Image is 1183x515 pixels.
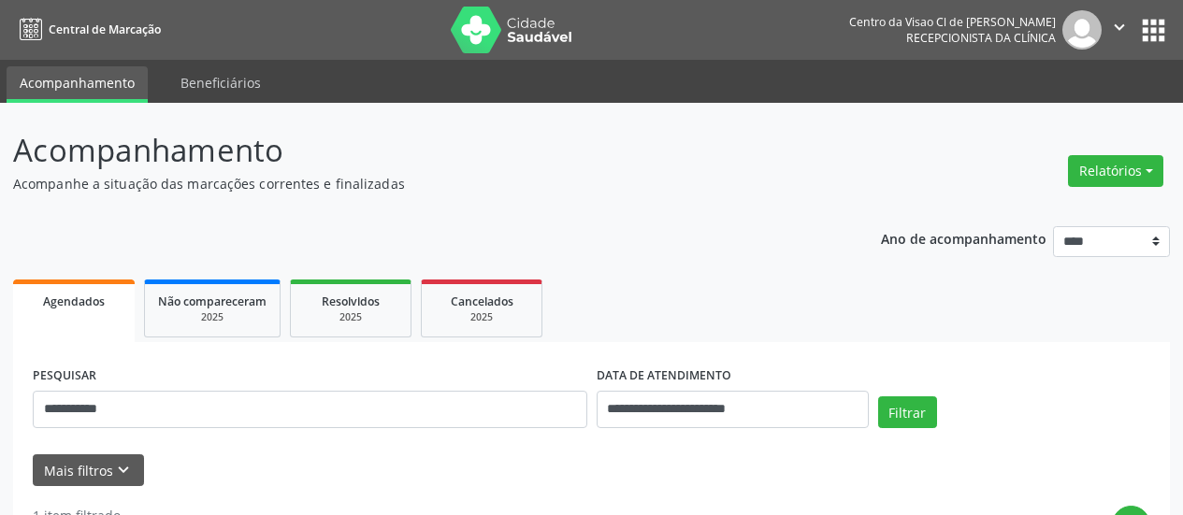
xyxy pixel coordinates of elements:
div: Centro da Visao Cl de [PERSON_NAME] [849,14,1056,30]
p: Acompanhamento [13,127,823,174]
button:  [1102,10,1137,50]
span: Cancelados [451,293,513,309]
div: 2025 [435,310,528,324]
button: Relatórios [1068,155,1163,187]
button: Mais filtroskeyboard_arrow_down [33,454,144,487]
span: Agendados [43,293,105,309]
a: Acompanhamento [7,66,148,103]
a: Central de Marcação [13,14,161,45]
button: apps [1137,14,1170,47]
span: Recepcionista da clínica [906,30,1056,46]
i:  [1109,17,1130,37]
div: 2025 [158,310,267,324]
div: 2025 [304,310,397,324]
img: img [1062,10,1102,50]
span: Central de Marcação [49,21,161,37]
button: Filtrar [878,396,937,428]
label: DATA DE ATENDIMENTO [597,362,731,391]
span: Resolvidos [322,293,380,309]
span: Não compareceram [158,293,267,309]
p: Acompanhe a situação das marcações correntes e finalizadas [13,174,823,193]
label: PESQUISAR [33,362,96,391]
a: Beneficiários [167,66,274,99]
i: keyboard_arrow_down [113,460,134,480]
p: Ano de acompanhamento [881,226,1046,250]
